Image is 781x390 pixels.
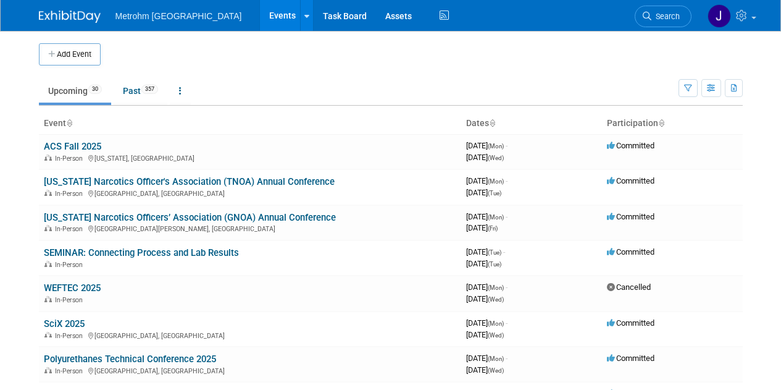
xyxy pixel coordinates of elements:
[466,141,507,150] span: [DATE]
[466,330,504,339] span: [DATE]
[466,318,507,328] span: [DATE]
[607,282,651,292] span: Cancelled
[44,212,336,223] a: [US_STATE] Narcotics Officers’ Association (GNOA) Annual Conference
[488,284,504,291] span: (Mon)
[66,118,72,128] a: Sort by Event Name
[44,153,456,163] div: [US_STATE], [GEOGRAPHIC_DATA]
[506,212,507,221] span: -
[466,212,507,221] span: [DATE]
[708,4,731,28] img: Joanne Yam
[55,332,86,340] span: In-Person
[466,223,498,232] span: [DATE]
[39,113,461,134] th: Event
[44,330,456,340] div: [GEOGRAPHIC_DATA], [GEOGRAPHIC_DATA]
[658,118,664,128] a: Sort by Participation Type
[602,113,743,134] th: Participation
[55,225,86,233] span: In-Person
[506,176,507,185] span: -
[39,11,101,23] img: ExhibitDay
[141,85,158,94] span: 357
[607,212,654,221] span: Committed
[44,365,456,375] div: [GEOGRAPHIC_DATA], [GEOGRAPHIC_DATA]
[635,6,691,27] a: Search
[39,43,101,66] button: Add Event
[506,282,507,292] span: -
[39,79,111,103] a: Upcoming30
[461,113,602,134] th: Dates
[488,178,504,185] span: (Mon)
[466,188,501,197] span: [DATE]
[466,365,504,375] span: [DATE]
[466,354,507,363] span: [DATE]
[55,296,86,304] span: In-Person
[44,318,85,329] a: SciX 2025
[114,79,167,103] a: Past357
[466,153,504,162] span: [DATE]
[607,247,654,256] span: Committed
[44,296,52,302] img: In-Person Event
[466,294,504,303] span: [DATE]
[44,176,335,187] a: [US_STATE] Narcotics Officer's Association (TNOA) Annual Conference
[44,282,101,294] a: WEFTEC 2025
[651,12,680,21] span: Search
[489,118,495,128] a: Sort by Start Date
[506,318,507,328] span: -
[44,141,101,152] a: ACS Fall 2025
[506,141,507,150] span: -
[607,354,654,363] span: Committed
[607,318,654,328] span: Committed
[44,332,52,338] img: In-Person Event
[115,11,242,21] span: Metrohm [GEOGRAPHIC_DATA]
[44,261,52,267] img: In-Person Event
[488,367,504,374] span: (Wed)
[488,296,504,303] span: (Wed)
[607,141,654,150] span: Committed
[488,332,504,339] span: (Wed)
[44,247,239,258] a: SEMINAR: Connecting Process and Lab Results
[44,188,456,198] div: [GEOGRAPHIC_DATA], [GEOGRAPHIC_DATA]
[55,261,86,269] span: In-Person
[488,249,501,256] span: (Tue)
[55,155,86,163] span: In-Person
[488,320,504,327] span: (Mon)
[488,261,501,268] span: (Tue)
[488,155,504,161] span: (Wed)
[44,190,52,196] img: In-Person Event
[506,354,507,363] span: -
[44,223,456,233] div: [GEOGRAPHIC_DATA][PERSON_NAME], [GEOGRAPHIC_DATA]
[466,259,501,268] span: [DATE]
[466,176,507,185] span: [DATE]
[55,367,86,375] span: In-Person
[55,190,86,198] span: In-Person
[488,214,504,221] span: (Mon)
[44,155,52,161] img: In-Person Event
[88,85,102,94] span: 30
[503,247,505,256] span: -
[44,354,216,365] a: Polyurethanes Technical Conference 2025
[44,367,52,373] img: In-Person Event
[466,282,507,292] span: [DATE]
[466,247,505,256] span: [DATE]
[44,225,52,231] img: In-Person Event
[488,355,504,362] span: (Mon)
[488,225,498,232] span: (Fri)
[488,143,504,150] span: (Mon)
[607,176,654,185] span: Committed
[488,190,501,197] span: (Tue)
